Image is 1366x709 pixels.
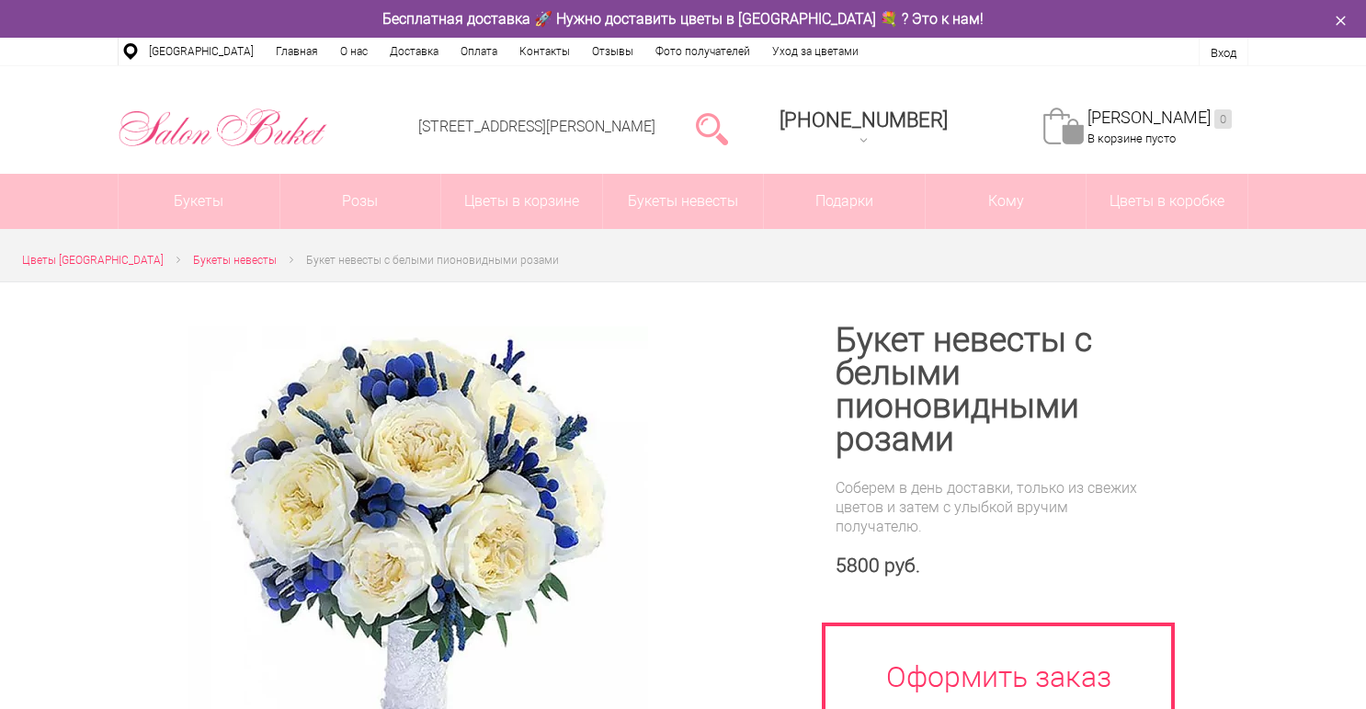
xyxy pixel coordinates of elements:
[836,555,1153,577] div: 5800 руб.
[379,38,450,65] a: Доставка
[1214,109,1232,129] ins: 0
[22,254,164,267] span: Цветы [GEOGRAPHIC_DATA]
[780,109,948,132] span: [PHONE_NUMBER]
[1087,132,1176,145] span: В корзине пусто
[761,38,870,65] a: Уход за цветами
[836,324,1153,456] h1: Букет невесты с белыми пионовидными розами
[1211,46,1236,60] a: Вход
[450,38,508,65] a: Оплата
[280,174,441,229] a: Розы
[265,38,329,65] a: Главная
[768,102,959,154] a: [PHONE_NUMBER]
[193,254,277,267] span: Букеты невесты
[119,174,279,229] a: Букеты
[508,38,581,65] a: Контакты
[22,251,164,270] a: Цветы [GEOGRAPHIC_DATA]
[764,174,925,229] a: Подарки
[1087,174,1247,229] a: Цветы в коробке
[193,251,277,270] a: Букеты невесты
[581,38,644,65] a: Отзывы
[441,174,602,229] a: Цветы в корзине
[329,38,379,65] a: О нас
[138,38,265,65] a: [GEOGRAPHIC_DATA]
[1087,108,1232,129] a: [PERSON_NAME]
[926,174,1087,229] span: Кому
[306,254,559,267] span: Букет невесты с белыми пионовидными розами
[418,118,655,135] a: [STREET_ADDRESS][PERSON_NAME]
[836,478,1153,536] div: Соберем в день доставки, только из свежих цветов и затем с улыбкой вручим получателю.
[118,104,328,152] img: Цветы Нижний Новгород
[644,38,761,65] a: Фото получателей
[603,174,764,229] a: Букеты невесты
[104,9,1262,29] div: Бесплатная доставка 🚀 Нужно доставить цветы в [GEOGRAPHIC_DATA] 💐 ? Это к нам!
